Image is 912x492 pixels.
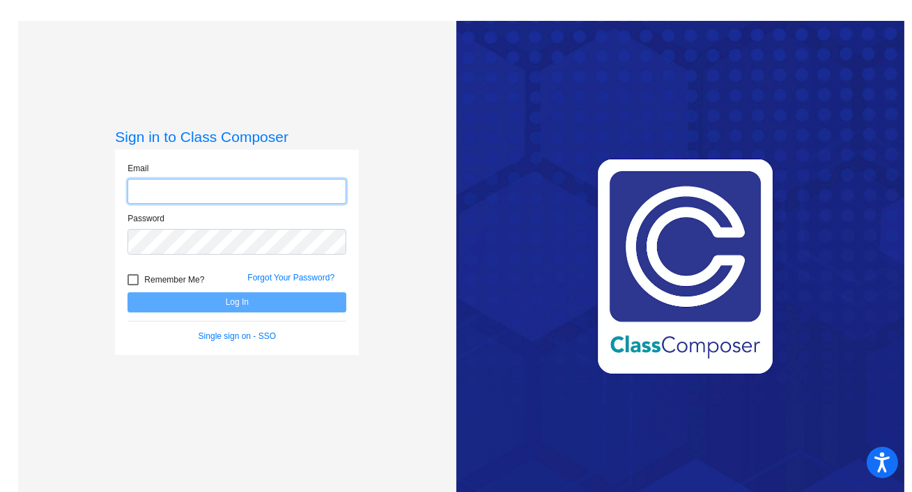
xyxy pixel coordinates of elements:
a: Single sign on - SSO [199,331,276,341]
label: Password [127,212,164,225]
button: Log In [127,292,346,312]
label: Email [127,162,148,175]
a: Forgot Your Password? [247,273,334,283]
h3: Sign in to Class Composer [115,128,359,145]
span: Remember Me? [144,271,204,288]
